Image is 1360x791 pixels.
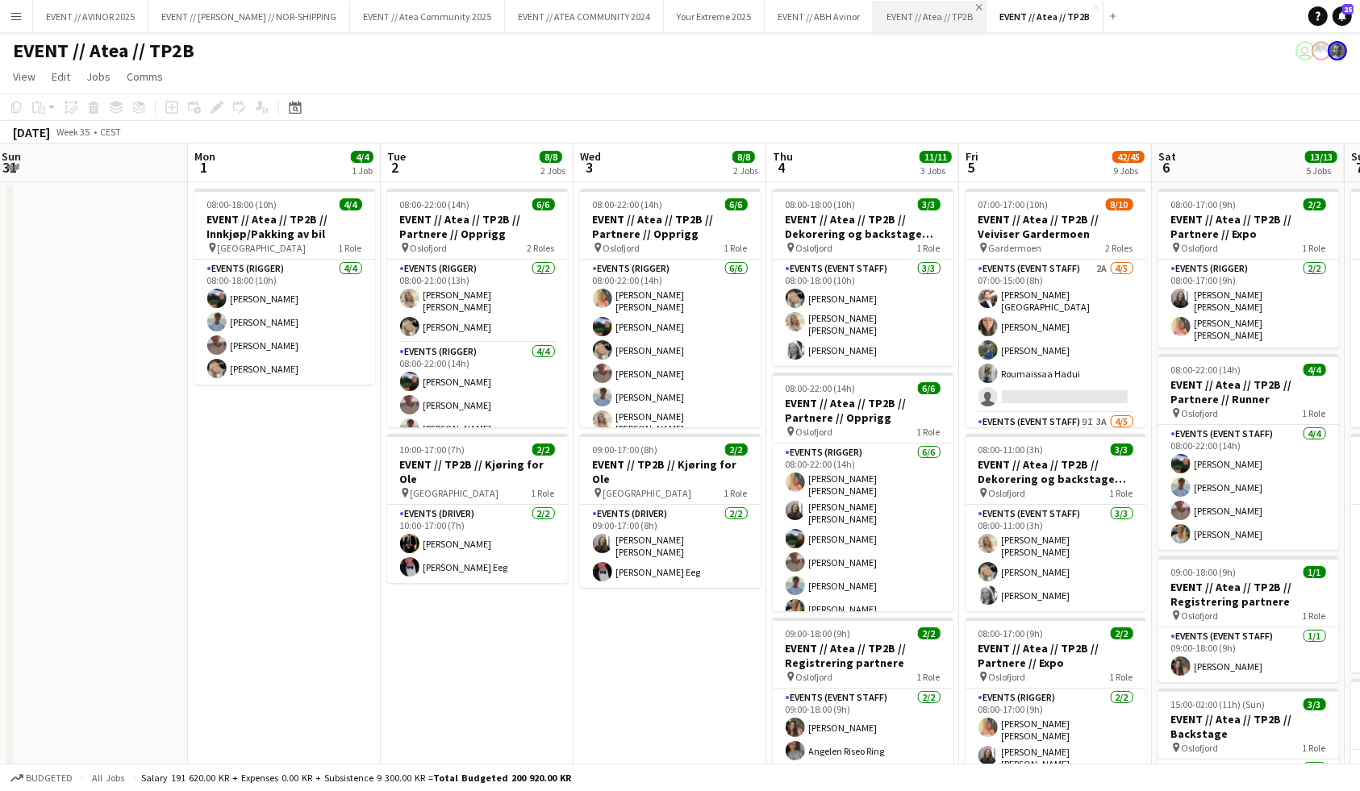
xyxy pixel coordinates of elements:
[1158,212,1339,241] h3: EVENT // Atea // TP2B // Partnere // Expo
[194,189,375,385] app-job-card: 08:00-18:00 (10h)4/4EVENT // Atea // TP2B // Innkjøp/Pakking av bil [GEOGRAPHIC_DATA]1 RoleEvents...
[194,212,375,241] h3: EVENT // Atea // TP2B // Innkjøp/Pakking av bil
[1303,242,1326,254] span: 1 Role
[1158,354,1339,550] div: 08:00-22:00 (14h)4/4EVENT // Atea // TP2B // Partnere // Runner Oslofjord1 RoleEvents (Event Staf...
[13,69,35,84] span: View
[33,1,148,32] button: EVENT // AVINOR 2025
[773,149,793,164] span: Thu
[1158,580,1339,609] h3: EVENT // Atea // TP2B // Registrering partnere
[218,242,307,254] span: [GEOGRAPHIC_DATA]
[773,689,953,767] app-card-role: Events (Event Staff)2/209:00-18:00 (9h)[PERSON_NAME]Angelen Riseo Ring
[1106,242,1133,254] span: 2 Roles
[978,443,1044,456] span: 08:00-11:00 (3h)
[1158,260,1339,348] app-card-role: Events (Rigger)2/208:00-17:00 (9h)[PERSON_NAME] [PERSON_NAME][PERSON_NAME] [PERSON_NAME]
[8,769,75,787] button: Budgeted
[1333,6,1352,26] a: 25
[580,434,761,588] app-job-card: 09:00-17:00 (8h)2/2EVENT // TP2B // Kjøring for Ole [GEOGRAPHIC_DATA]1 RoleEvents (Driver)2/209:0...
[351,151,373,163] span: 4/4
[724,487,748,499] span: 1 Role
[13,124,50,140] div: [DATE]
[786,382,856,394] span: 08:00-22:00 (14h)
[773,396,953,425] h3: EVENT // Atea // TP2B // Partnere // Opprigg
[796,426,833,438] span: Oslofjord
[1156,158,1176,177] span: 6
[1171,566,1237,578] span: 09:00-18:00 (9h)
[796,242,833,254] span: Oslofjord
[966,618,1146,776] div: 08:00-17:00 (9h)2/2EVENT // Atea // TP2B // Partnere // Expo Oslofjord1 RoleEvents (Rigger)2/208:...
[917,242,941,254] span: 1 Role
[387,260,568,343] app-card-role: Events (Rigger)2/208:00-21:00 (13h)[PERSON_NAME] [PERSON_NAME][PERSON_NAME]
[80,66,117,87] a: Jobs
[387,212,568,241] h3: EVENT // Atea // TP2B // Partnere // Opprigg
[773,189,953,366] app-job-card: 08:00-18:00 (10h)3/3EVENT // Atea // TP2B // Dekorering og backstage oppsett Oslofjord1 RoleEvent...
[917,426,941,438] span: 1 Role
[966,189,1146,427] app-job-card: 07:00-17:00 (10h)8/10EVENT // Atea // TP2B // Veiviser Gardermoen Gardermoen2 RolesEvents (Event ...
[874,1,987,32] button: EVENT // Atea // TP2B
[532,198,555,210] span: 6/6
[1106,198,1133,210] span: 8/10
[1304,364,1326,376] span: 4/4
[593,198,663,210] span: 08:00-22:00 (14h)
[918,627,941,639] span: 2/2
[580,189,761,427] app-job-card: 08:00-22:00 (14h)6/6EVENT // Atea // TP2B // Partnere // Opprigg Oslofjord1 RoleEvents (Rigger)6/...
[352,164,373,177] div: 1 Job
[1306,164,1337,177] div: 5 Jobs
[505,1,664,32] button: EVENT // ATEA COMMUNITY 2024
[770,158,793,177] span: 4
[13,39,194,63] h1: EVENT // Atea // TP2B
[141,772,571,784] div: Salary 191 620.00 KR + Expenses 0.00 KR + Subsistence 9 300.00 KR =
[411,487,499,499] span: [GEOGRAPHIC_DATA]
[580,260,761,441] app-card-role: Events (Rigger)6/608:00-22:00 (14h)[PERSON_NAME] [PERSON_NAME][PERSON_NAME][PERSON_NAME][PERSON_N...
[917,671,941,683] span: 1 Role
[387,343,568,473] app-card-role: Events (Rigger)4/408:00-22:00 (14h)[PERSON_NAME][PERSON_NAME][PERSON_NAME]
[86,69,111,84] span: Jobs
[1110,487,1133,499] span: 1 Role
[45,66,77,87] a: Edit
[966,149,978,164] span: Fri
[966,413,1146,566] app-card-role: Events (Event Staff)9I3A4/5
[1328,41,1347,60] app-user-avatar: Tarjei Tuv
[1303,610,1326,622] span: 1 Role
[978,627,1044,639] span: 08:00-17:00 (9h)
[773,373,953,611] div: 08:00-22:00 (14h)6/6EVENT // Atea // TP2B // Partnere // Opprigg Oslofjord1 RoleEvents (Rigger)6/...
[540,164,565,177] div: 2 Jobs
[733,164,758,177] div: 2 Jobs
[987,1,1103,32] button: EVENT // Atea // TP2B
[89,772,127,784] span: All jobs
[1112,151,1145,163] span: 42/45
[1182,610,1219,622] span: Oslofjord
[194,149,215,164] span: Mon
[1305,151,1337,163] span: 13/13
[532,443,555,456] span: 2/2
[26,772,73,784] span: Budgeted
[1158,556,1339,682] div: 09:00-18:00 (9h)1/1EVENT // Atea // TP2B // Registrering partnere Oslofjord1 RoleEvents (Event St...
[52,69,70,84] span: Edit
[773,260,953,366] app-card-role: Events (Event Staff)3/308:00-18:00 (10h)[PERSON_NAME][PERSON_NAME] [PERSON_NAME][PERSON_NAME]
[989,671,1026,683] span: Oslofjord
[773,212,953,241] h3: EVENT // Atea // TP2B // Dekorering og backstage oppsett
[540,151,562,163] span: 8/8
[1111,627,1133,639] span: 2/2
[385,158,406,177] span: 2
[1158,627,1339,682] app-card-role: Events (Event Staff)1/109:00-18:00 (9h)[PERSON_NAME]
[120,66,169,87] a: Comms
[53,126,94,138] span: Week 35
[1113,164,1144,177] div: 9 Jobs
[1171,198,1237,210] span: 08:00-17:00 (9h)
[411,242,448,254] span: Oslofjord
[593,443,658,456] span: 09:00-17:00 (8h)
[580,505,761,588] app-card-role: Events (Driver)2/209:00-17:00 (8h)[PERSON_NAME] [PERSON_NAME][PERSON_NAME] Eeg
[1171,698,1266,710] span: 15:00-02:00 (11h) (Sun)
[1182,742,1219,754] span: Oslofjord
[1182,242,1219,254] span: Oslofjord
[1158,189,1339,348] app-job-card: 08:00-17:00 (9h)2/2EVENT // Atea // TP2B // Partnere // Expo Oslofjord1 RoleEvents (Rigger)2/208:...
[127,69,163,84] span: Comms
[350,1,505,32] button: EVENT // Atea Community 2025
[796,671,833,683] span: Oslofjord
[207,198,277,210] span: 08:00-18:00 (10h)
[989,487,1026,499] span: Oslofjord
[100,126,121,138] div: CEST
